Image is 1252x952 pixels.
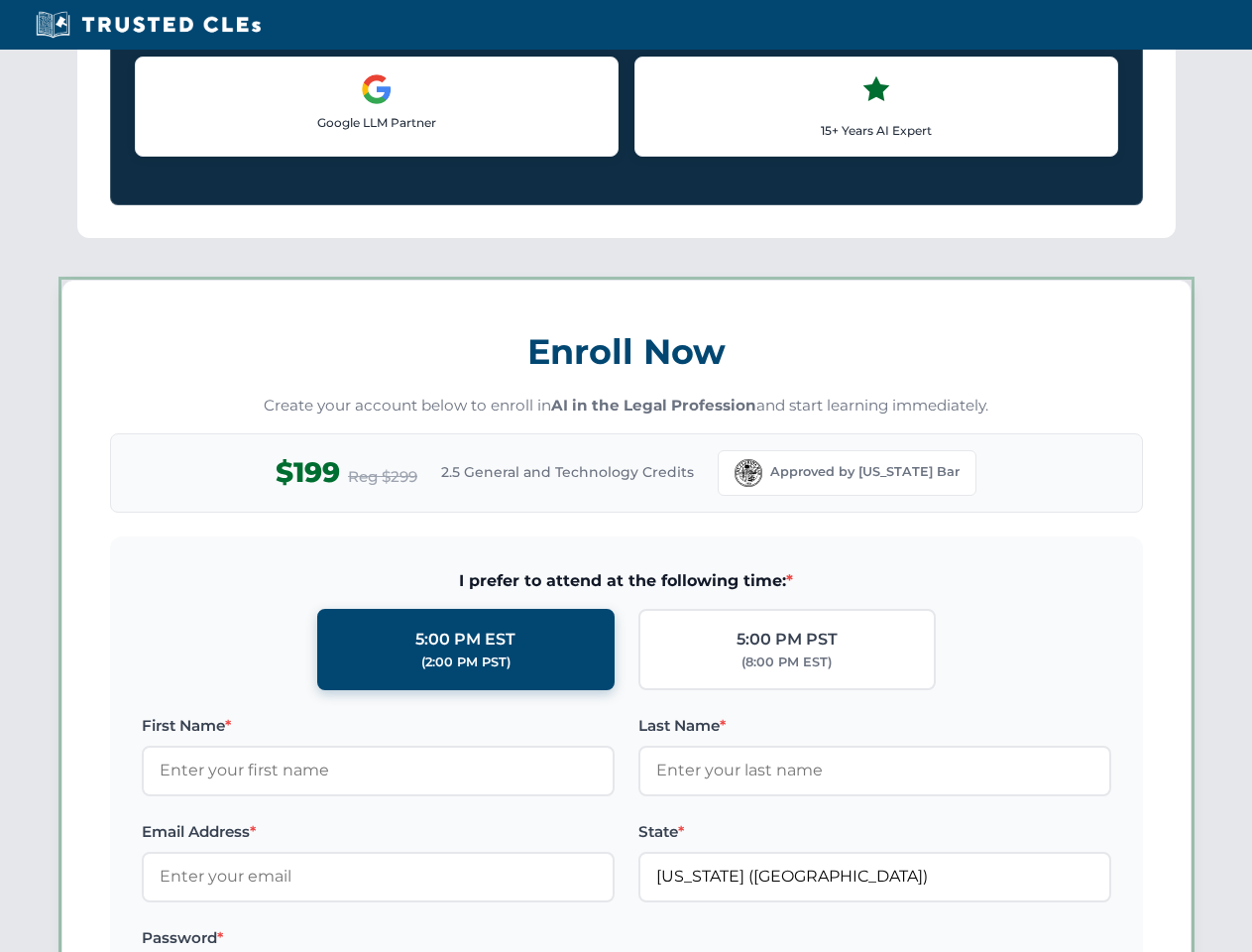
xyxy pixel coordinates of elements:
label: State [638,820,1111,844]
h3: Enroll Now [110,320,1143,383]
img: Google [361,73,393,105]
input: Florida (FL) [638,852,1111,901]
label: Password [142,926,615,950]
input: Enter your email [142,852,615,901]
img: Trusted CLEs [30,10,267,40]
label: Email Address [142,820,615,844]
input: Enter your first name [142,746,615,795]
p: 15+ Years AI Expert [651,121,1101,140]
span: $199 [276,450,340,495]
span: Reg $299 [348,465,417,489]
p: Google LLM Partner [152,113,602,132]
p: Create your account below to enroll in and start learning immediately. [110,395,1143,417]
input: Enter your last name [638,746,1111,795]
strong: AI in the Legal Profession [551,396,756,415]
div: (8:00 PM EST) [741,653,832,672]
div: 5:00 PM EST [415,627,515,653]
span: 2.5 General and Technology Credits [441,461,694,483]
label: First Name [142,714,615,738]
span: I prefer to attend at the following time: [142,568,1111,594]
label: Last Name [638,714,1111,738]
img: Florida Bar [735,459,762,487]
div: 5:00 PM PST [737,627,838,653]
span: Approved by [US_STATE] Bar [770,462,960,482]
div: (2:00 PM PST) [421,653,511,672]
